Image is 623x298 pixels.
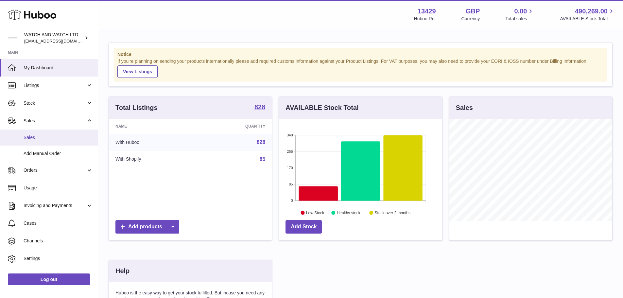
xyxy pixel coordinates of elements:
[24,82,86,89] span: Listings
[560,16,615,22] span: AVAILABLE Stock Total
[257,139,266,145] a: 828
[260,156,266,162] a: 85
[8,33,18,43] img: internalAdmin-13429@internal.huboo.com
[456,103,473,112] h3: Sales
[115,103,158,112] h3: Total Listings
[337,210,361,215] text: Healthy stock
[109,119,197,134] th: Name
[109,151,197,168] td: With Shopify
[289,182,293,186] text: 85
[109,134,197,151] td: With Huboo
[24,167,86,173] span: Orders
[560,7,615,22] a: 490,269.00 AVAILABLE Stock Total
[505,7,534,22] a: 0.00 Total sales
[306,210,324,215] text: Low Stock
[286,220,322,234] a: Add Stock
[24,100,86,106] span: Stock
[375,210,410,215] text: Stock over 2 months
[514,7,527,16] span: 0.00
[24,32,83,44] div: WATCH AND WATCH LTD
[254,104,265,110] strong: 828
[24,38,96,44] span: [EMAIL_ADDRESS][DOMAIN_NAME]
[117,58,604,78] div: If you're planning on sending your products internationally please add required customs informati...
[197,119,272,134] th: Quantity
[24,118,86,124] span: Sales
[286,103,358,112] h3: AVAILABLE Stock Total
[466,7,480,16] strong: GBP
[24,150,93,157] span: Add Manual Order
[287,133,293,137] text: 340
[254,104,265,112] a: 828
[575,7,608,16] span: 490,269.00
[115,220,179,234] a: Add products
[24,65,93,71] span: My Dashboard
[115,267,130,275] h3: Help
[24,185,93,191] span: Usage
[8,273,90,285] a: Log out
[117,51,604,58] strong: Notice
[24,202,86,209] span: Invoicing and Payments
[24,255,93,262] span: Settings
[24,220,93,226] span: Cases
[287,166,293,170] text: 170
[287,149,293,153] text: 255
[461,16,480,22] div: Currency
[505,16,534,22] span: Total sales
[24,238,93,244] span: Channels
[418,7,436,16] strong: 13429
[291,199,293,202] text: 0
[414,16,436,22] div: Huboo Ref
[24,134,93,141] span: Sales
[117,65,158,78] a: View Listings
